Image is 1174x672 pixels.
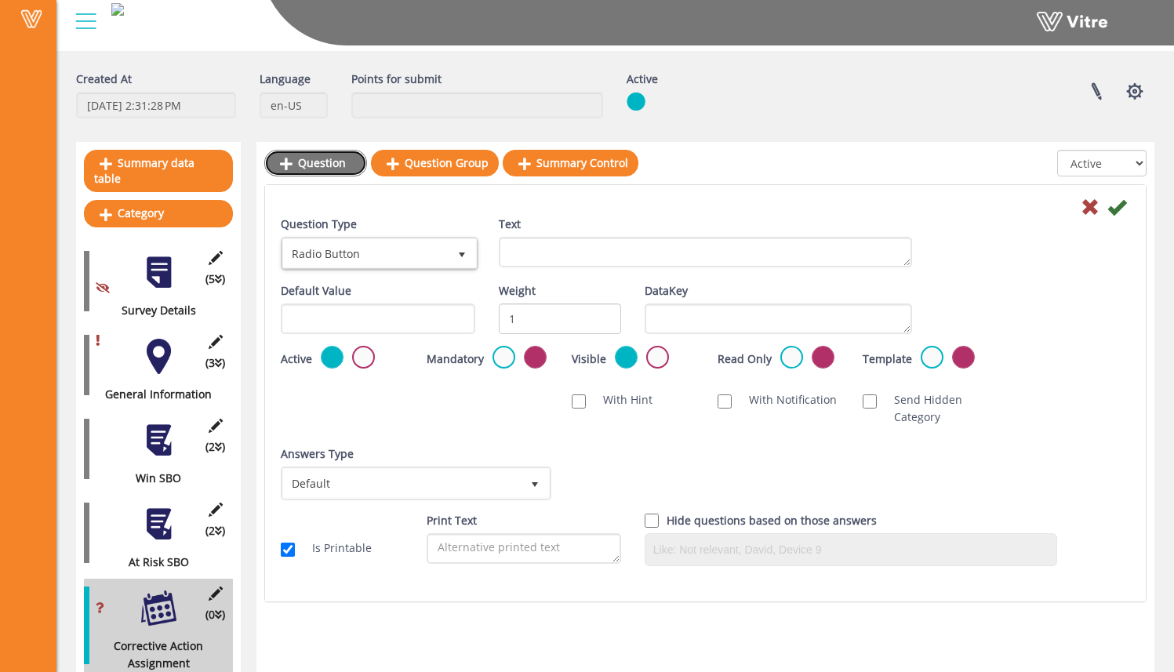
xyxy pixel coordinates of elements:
[84,386,221,403] div: General Information
[503,150,638,176] a: Summary Control
[718,351,772,368] label: Read Only
[587,391,652,409] label: With Hint
[111,3,124,16] img: 979c72ab-b8b6-4cd2-9386-84fee8092104.png
[264,150,367,176] a: Question
[645,282,688,300] label: DataKey
[499,282,536,300] label: Weight
[371,150,499,176] a: Question Group
[499,216,521,233] label: Text
[351,71,442,88] label: Points for submit
[863,394,877,409] input: Send Hidden Category
[84,150,233,192] a: Summary data table
[260,71,311,88] label: Language
[205,271,225,288] span: (5 )
[84,470,221,487] div: Win SBO
[627,71,658,88] label: Active
[205,438,225,456] span: (2 )
[281,282,351,300] label: Default Value
[281,216,357,233] label: Question Type
[718,394,732,409] input: With Notification
[283,469,521,497] span: Default
[84,554,221,571] div: At Risk SBO
[733,391,837,409] label: With Notification
[863,351,912,368] label: Template
[205,522,225,539] span: (2 )
[205,354,225,372] span: (3 )
[572,394,586,409] input: With Hint
[427,512,477,529] label: Print Text
[572,351,606,368] label: Visible
[878,391,985,426] label: Send Hidden Category
[667,512,877,529] label: Hide questions based on those answers
[281,351,312,368] label: Active
[645,514,659,528] input: Hide question based on answer
[84,200,233,227] a: Category
[84,302,221,319] div: Survey Details
[281,445,354,463] label: Answers Type
[448,239,476,267] span: select
[283,239,448,267] span: Radio Button
[296,539,372,557] label: Is Printable
[76,71,132,88] label: Created At
[521,469,549,497] span: select
[84,637,221,672] div: Corrective Action Assignment
[205,606,225,623] span: (0 )
[427,351,484,368] label: Mandatory
[627,92,645,111] img: yes
[281,543,295,557] input: Is Printable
